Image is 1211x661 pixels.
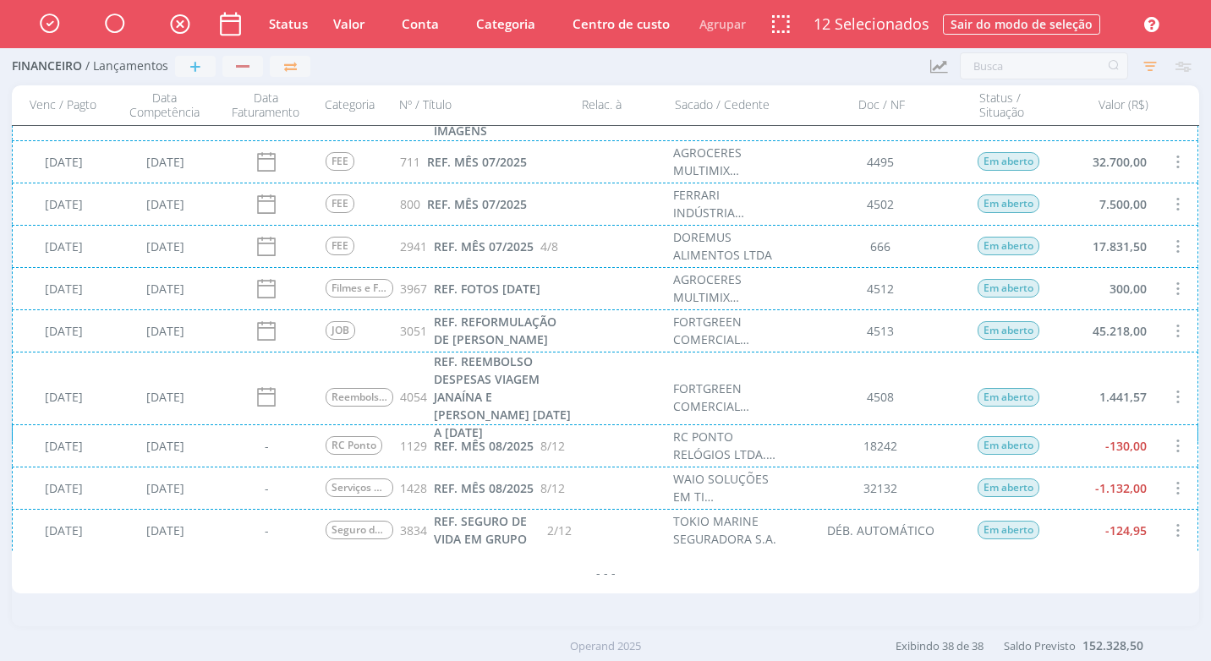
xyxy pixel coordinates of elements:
[175,56,216,77] button: +
[793,90,971,120] div: Doc / NF
[551,9,685,39] button: Centro de custo
[666,90,793,120] div: Sacado / Cedente
[399,98,452,112] span: Nº / Título
[316,90,392,120] div: Categoria
[311,9,380,39] button: Valor
[1055,90,1157,120] div: Valor (R$)
[12,59,82,74] span: Financeiro
[971,90,1055,120] div: Status / Situação
[469,14,543,35] button: Categoria
[113,90,215,120] div: Data Competência
[326,14,372,35] button: Valor
[960,52,1128,79] input: Busca
[454,9,551,39] button: Categoria
[814,13,929,36] span: 12 Selecionados
[189,56,201,76] span: +
[380,9,454,39] button: Conta
[85,59,168,74] span: / Lançamentos
[215,90,316,120] div: Data Faturamento
[266,14,311,34] button: Status
[394,14,447,35] button: Conta
[12,90,113,120] div: Venc / Pagto
[1082,637,1143,653] b: 152.328,50
[943,14,1100,35] button: Sair do modo de seleção
[1004,638,1076,653] span: Saldo Previsto
[896,638,984,653] span: Exibindo 38 de 38
[573,90,666,120] div: Relac. à
[565,14,677,35] button: Centro de custo
[269,15,308,32] span: Status
[12,551,1198,593] div: - - -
